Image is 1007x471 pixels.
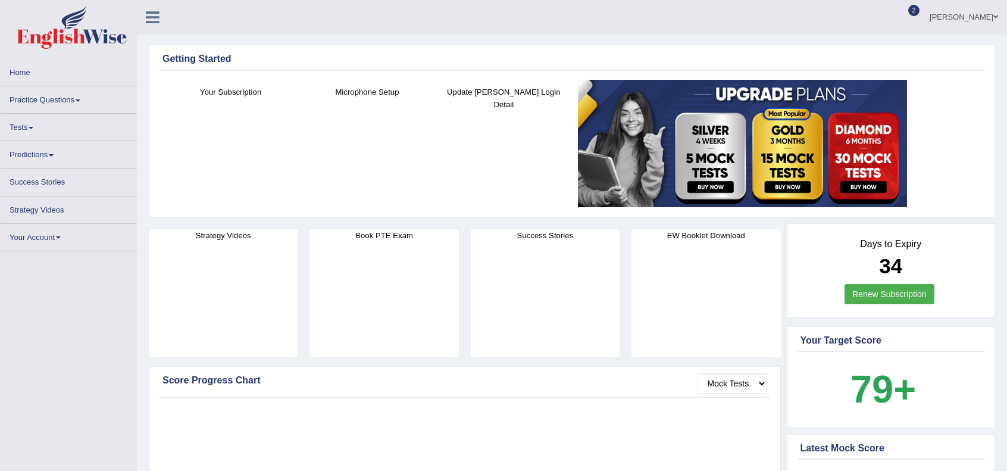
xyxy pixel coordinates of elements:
[1,196,136,220] a: Strategy Videos
[578,80,907,207] img: small5.jpg
[309,229,458,242] h4: Book PTE Exam
[850,367,916,411] b: 79+
[168,86,293,98] h4: Your Subscription
[471,229,620,242] h4: Success Stories
[1,141,136,164] a: Predictions
[1,86,136,110] a: Practice Questions
[1,169,136,192] a: Success Stories
[800,239,982,249] h4: Days to Expiry
[1,224,136,247] a: Your Account
[1,114,136,137] a: Tests
[305,86,429,98] h4: Microphone Setup
[1,59,136,82] a: Home
[845,284,934,304] a: Renew Subscription
[800,333,982,348] div: Your Target Score
[149,229,298,242] h4: Strategy Videos
[162,373,767,388] div: Score Progress Chart
[908,5,920,16] span: 2
[442,86,566,111] h4: Update [PERSON_NAME] Login Detail
[879,254,902,277] b: 34
[631,229,780,242] h4: EW Booklet Download
[800,441,982,456] div: Latest Mock Score
[162,52,981,66] div: Getting Started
